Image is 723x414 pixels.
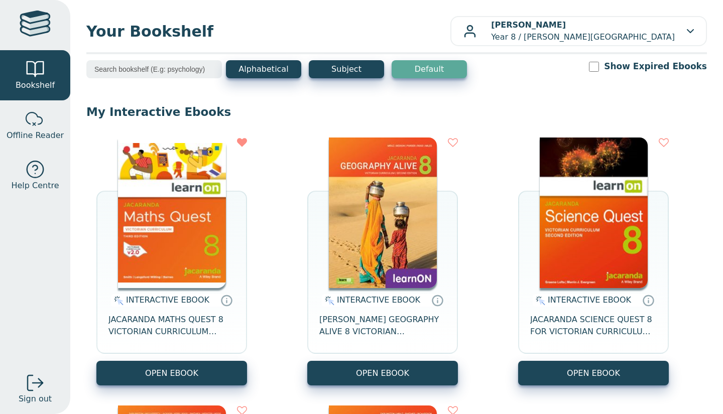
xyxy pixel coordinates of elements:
img: interactive.svg [111,295,124,307]
button: OPEN EBOOK [518,361,669,385]
img: c004558a-e884-43ec-b87a-da9408141e80.jpg [118,137,226,288]
button: OPEN EBOOK [307,361,458,385]
span: JACARANDA MATHS QUEST 8 VICTORIAN CURRICULUM LEARNON EBOOK 3E [108,314,235,338]
span: Sign out [19,393,52,405]
button: Subject [309,60,384,78]
input: Search bookshelf (E.g: psychology) [86,60,222,78]
span: INTERACTIVE EBOOK [126,295,209,305]
button: [PERSON_NAME]Year 8 / [PERSON_NAME][GEOGRAPHIC_DATA] [450,16,707,46]
span: [PERSON_NAME] GEOGRAPHY ALIVE 8 VICTORIAN CURRICULUM LEARNON EBOOK 2E [319,314,446,338]
span: Offline Reader [7,129,64,142]
a: Interactive eBooks are accessed online via the publisher’s portal. They contain interactive resou... [220,294,232,306]
img: 5407fe0c-7f91-e911-a97e-0272d098c78b.jpg [329,137,437,288]
img: interactive.svg [322,295,334,307]
span: INTERACTIVE EBOOK [337,295,420,305]
span: INTERACTIVE EBOOK [548,295,631,305]
p: Year 8 / [PERSON_NAME][GEOGRAPHIC_DATA] [491,19,675,43]
span: Bookshelf [16,79,55,91]
p: My Interactive Ebooks [86,104,707,119]
img: interactive.svg [533,295,545,307]
button: Default [392,60,467,78]
label: Show Expired Ebooks [604,60,707,73]
span: Your Bookshelf [86,20,450,43]
img: fffb2005-5288-ea11-a992-0272d098c78b.png [540,137,648,288]
a: Interactive eBooks are accessed online via the publisher’s portal. They contain interactive resou... [642,294,654,306]
a: Interactive eBooks are accessed online via the publisher’s portal. They contain interactive resou... [431,294,443,306]
b: [PERSON_NAME] [491,20,566,30]
button: OPEN EBOOK [96,361,247,385]
span: JACARANDA SCIENCE QUEST 8 FOR VICTORIAN CURRICULUM LEARNON 2E EBOOK [530,314,657,338]
button: Alphabetical [226,60,301,78]
span: Help Centre [11,180,59,192]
